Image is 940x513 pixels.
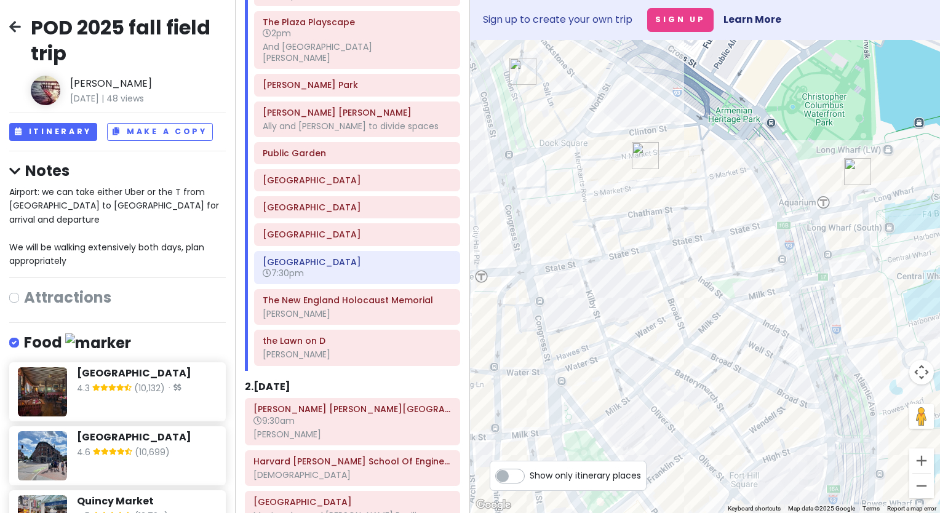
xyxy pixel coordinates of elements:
span: 2pm [263,27,291,39]
img: marker [65,333,131,352]
a: Report a map error [887,505,936,512]
h6: the Lawn on D [263,335,452,346]
span: [PERSON_NAME] [70,76,226,92]
h6: Rose Kennedy Greenway [263,107,452,118]
h6: Harvard Business School [253,496,452,507]
span: Show only itinerary places [530,469,641,482]
span: 4.3 [77,381,92,397]
span: 7:30pm [263,267,304,279]
span: · [165,383,181,397]
span: [DATE] 48 views [70,92,226,105]
div: [PERSON_NAME] [253,429,452,440]
h6: [GEOGRAPHIC_DATA] [77,367,217,380]
h2: POD 2025 fall field trip [31,15,226,66]
img: Author [31,76,60,105]
button: Sign Up [647,8,714,32]
button: Keyboard shortcuts [728,504,781,513]
img: Picture of the place [18,367,67,416]
div: [DEMOGRAPHIC_DATA] [253,469,452,480]
span: Airport: we can take either Uber or the T from [GEOGRAPHIC_DATA] to [GEOGRAPHIC_DATA] for arrival... [9,186,221,267]
h4: Attractions [24,288,111,307]
button: Zoom in [909,448,934,473]
a: Terms (opens in new tab) [862,505,880,512]
h6: Frederick Law Olmsted National Historic Site [253,404,452,415]
h6: Harvard John A. Paulson School Of Engineering And Applied Sciences [253,456,452,467]
h4: Notes [9,161,226,180]
h6: The New England Holocaust Memorial [263,295,452,306]
span: (10,132) [134,381,165,397]
span: | [102,92,104,105]
h6: The Plaza Playscape [263,17,452,28]
div: Union Oyster House [509,58,536,85]
span: (10,699) [135,445,170,461]
h6: 2 . [DATE] [245,381,290,394]
h6: [GEOGRAPHIC_DATA] [77,431,217,444]
h6: Beacon Hill [263,175,452,186]
div: Ally and [PERSON_NAME] to divide spaces [263,121,452,132]
h6: Paul Revere Park [263,79,452,90]
h6: Public Garden [263,148,452,159]
span: 9:30am [253,415,295,427]
h6: Boston Common [263,202,452,213]
button: Drag Pegman onto the map to open Street View [909,404,934,429]
h4: Food [24,333,131,353]
div: [PERSON_NAME] [263,349,452,360]
div: And [GEOGRAPHIC_DATA] [PERSON_NAME] [263,41,452,63]
div: [PERSON_NAME] [263,308,452,319]
span: 4.6 [77,445,93,461]
button: Make a Copy [107,123,213,141]
h6: Post Office Square [263,229,452,240]
div: Quincy Market [632,142,659,169]
div: Boston Marriott Long Wharf [844,158,871,185]
img: Picture of the place [18,431,67,480]
button: Map camera controls [909,360,934,384]
h6: Union Oyster House [263,256,452,268]
button: Itinerary [9,123,97,141]
img: Google [473,497,514,513]
button: Zoom out [909,474,934,498]
span: Map data ©2025 Google [788,505,855,512]
a: Learn More [723,12,781,26]
h6: Quincy Market [77,495,217,508]
a: Open this area in Google Maps (opens a new window) [473,497,514,513]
